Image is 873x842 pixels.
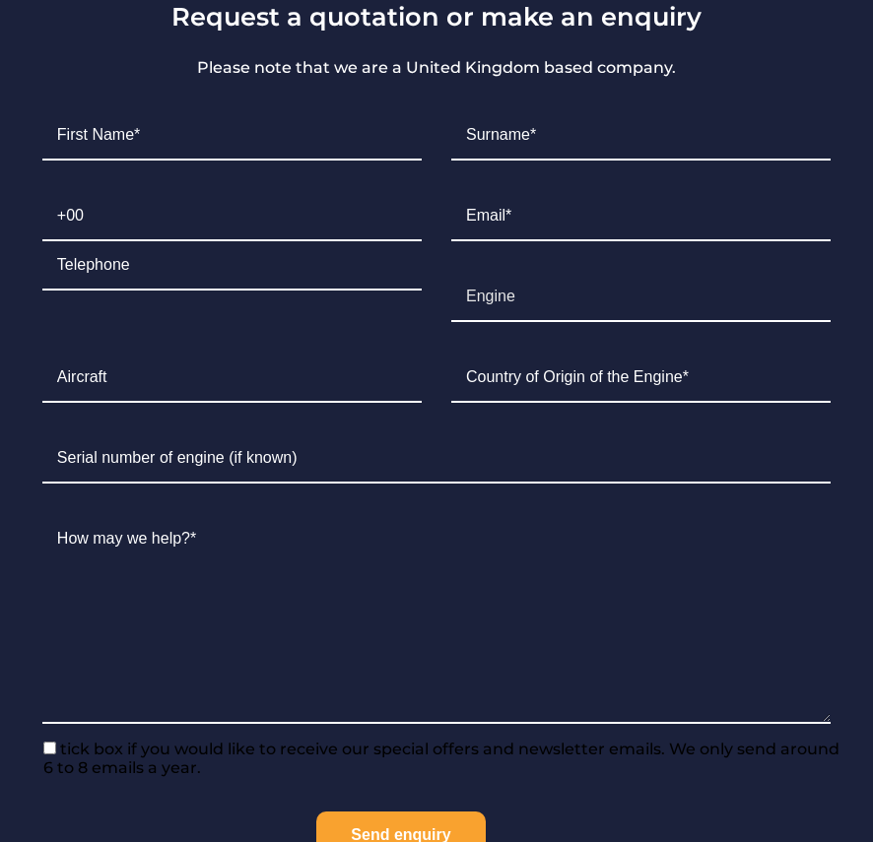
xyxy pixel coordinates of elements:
[42,354,422,403] input: Aircraft
[451,354,831,403] input: Country of Origin of the Engine*
[451,192,831,241] input: Email*
[28,1,845,32] h3: Request a quotation or make an enquiry
[43,740,839,777] span: tick box if you would like to receive our special offers and newsletter emails. We only send arou...
[42,111,422,161] input: First Name*
[451,111,831,161] input: Surname*
[42,241,422,291] input: Telephone
[42,434,831,484] input: Serial number of engine (if known)
[42,192,422,241] input: +00
[43,742,56,754] input: tick box if you would like to receive our special offers and newsletter emails. We only send arou...
[28,56,845,80] p: Please note that we are a United Kingdom based company.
